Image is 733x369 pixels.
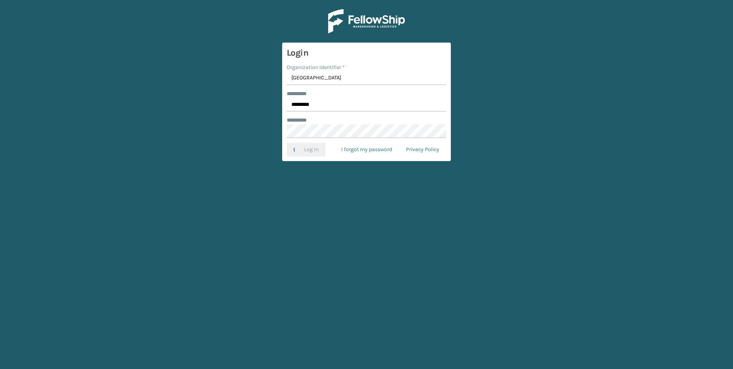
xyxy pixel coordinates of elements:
[399,143,446,156] a: Privacy Policy
[328,9,405,33] img: Logo
[287,63,345,71] label: Organization Identifier
[287,143,325,156] button: Log In
[334,143,399,156] a: I forgot my password
[287,47,446,59] h3: Login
